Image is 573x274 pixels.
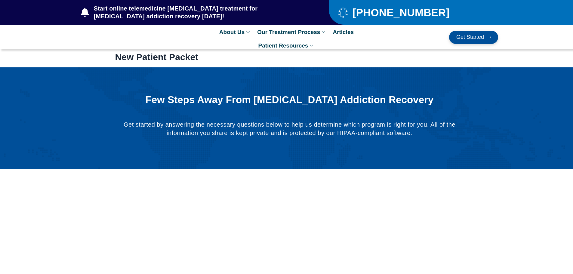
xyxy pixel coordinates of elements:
[138,94,441,105] h1: Few Steps Away From [MEDICAL_DATA] Addiction Recovery
[456,34,484,40] span: Get Started
[351,9,449,16] span: [PHONE_NUMBER]
[115,52,458,63] h1: New Patient Packet
[123,120,456,137] p: Get started by answering the necessary questions below to help us determine which program is righ...
[330,25,357,39] a: Articles
[254,25,330,39] a: Our Treatment Process
[81,5,305,20] a: Start online telemedicine [MEDICAL_DATA] treatment for [MEDICAL_DATA] addiction recovery [DATE]!
[216,25,254,39] a: About Us
[338,7,483,18] a: [PHONE_NUMBER]
[92,5,305,20] span: Start online telemedicine [MEDICAL_DATA] treatment for [MEDICAL_DATA] addiction recovery [DATE]!
[449,31,498,44] a: Get Started
[255,39,318,52] a: Patient Resources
